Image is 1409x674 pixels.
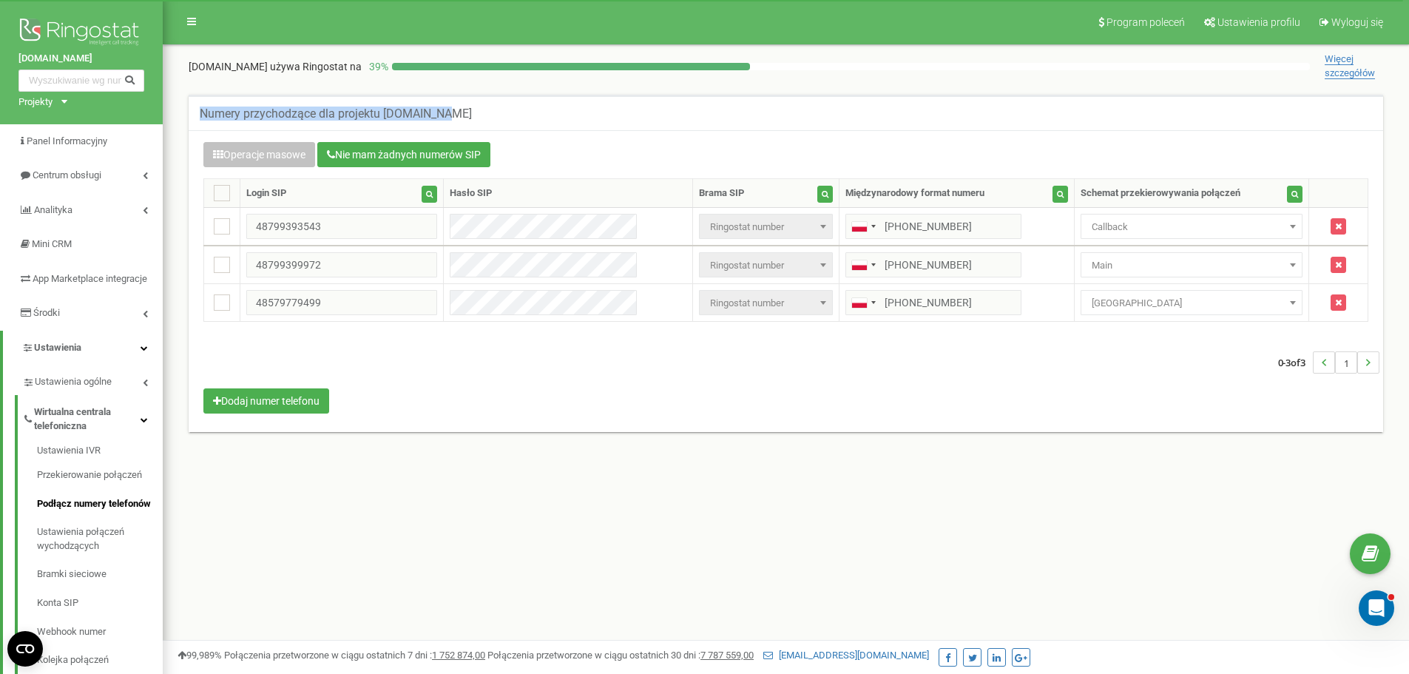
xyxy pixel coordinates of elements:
span: Centrum obsługi [33,169,101,181]
span: Ustawienia ogólne [35,375,112,389]
a: Konta SIP [37,589,163,618]
span: Środki [33,307,60,318]
div: Telephone country code [846,215,880,238]
span: Ustawienia [34,342,81,353]
li: 1 [1335,351,1357,374]
input: 512 345 678 [845,290,1021,315]
span: of [1291,356,1300,369]
span: Ringostat number [704,293,828,314]
span: Kanapowo [1081,290,1302,315]
a: Podłącz numery telefonów [37,490,163,519]
th: Hasło SIP [444,179,693,208]
a: Webhook numer [37,618,163,647]
button: Operacje masowe [203,142,315,167]
div: Schemat przekierowywania połączeń [1081,186,1240,200]
div: Login SIP [246,186,286,200]
span: Panel Informacyjny [27,135,107,146]
span: Analityka [34,204,72,215]
u: 1 752 874,00 [432,650,485,661]
a: Przekierowanie połączeń [37,461,163,490]
div: Projekty [18,95,53,109]
span: Callback [1086,217,1297,237]
a: Bramki sieciowe [37,560,163,589]
span: używa Ringostat na [270,61,362,73]
a: [EMAIL_ADDRESS][DOMAIN_NAME] [763,650,929,661]
button: Nie mam żadnych numerów SIP [317,142,490,167]
input: Wyszukiwanie wg numeru [18,70,144,92]
a: Wirtualna centrala telefoniczna [22,395,163,439]
span: Ringostat number [699,290,833,315]
span: Mini CRM [32,238,72,249]
span: Ringostat number [704,217,828,237]
button: Open CMP widget [7,631,43,667]
iframe: Intercom live chat [1359,590,1394,626]
span: 99,989% [178,650,222,661]
input: 512 345 678 [845,252,1021,277]
span: Połączenia przetworzone w ciągu ostatnich 7 dni : [224,650,485,661]
a: Ustawienia [3,331,163,365]
nav: ... [1278,337,1379,388]
div: Telephone country code [846,291,880,314]
span: Program poleceń [1106,16,1185,28]
span: Wyloguj się [1331,16,1383,28]
span: Połączenia przetworzone w ciągu ostatnich 30 dni : [487,650,754,661]
span: Ringostat number [704,255,828,276]
span: Wirtualna centrala telefoniczna [34,405,141,433]
span: Kanapowo [1086,293,1297,314]
span: Więcej szczegółów [1325,53,1375,79]
span: 0-3 3 [1278,351,1313,374]
span: App Marketplace integracje [33,273,147,284]
span: Callback [1081,214,1302,239]
a: [DOMAIN_NAME] [18,52,144,66]
input: 512 345 678 [845,214,1021,239]
div: Brama SIP [699,186,744,200]
span: Main [1081,252,1302,277]
span: Ringostat number [699,252,833,277]
h5: Numery przychodzące dla projektu [DOMAIN_NAME] [200,107,472,121]
p: [DOMAIN_NAME] [189,59,362,74]
p: 39 % [362,59,392,74]
div: Międzynarodowy format numeru [845,186,984,200]
span: Ustawienia profilu [1217,16,1300,28]
button: Dodaj numer telefonu [203,388,329,414]
a: Ustawienia IVR [37,444,163,462]
span: Ringostat number [699,214,833,239]
a: Ustawienia połączeń wychodzących [37,518,163,560]
a: Ustawienia ogólne [22,365,163,395]
div: Telephone country code [846,253,880,277]
img: Ringostat logo [18,15,144,52]
u: 7 787 559,00 [700,650,754,661]
span: Main [1086,255,1297,276]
